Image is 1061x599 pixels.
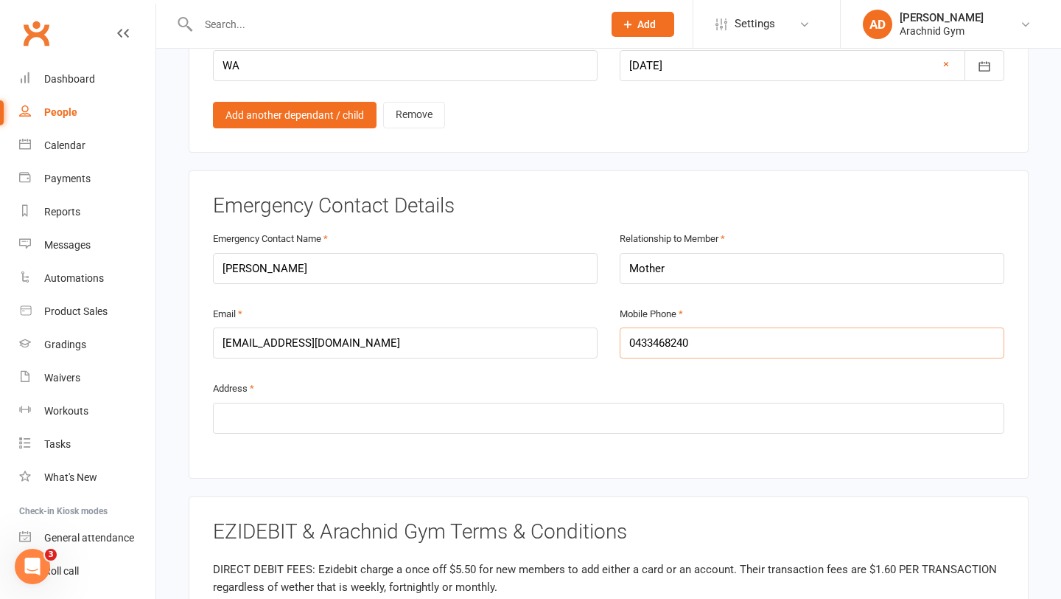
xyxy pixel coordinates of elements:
div: Workouts [44,405,88,417]
div: Reports [44,206,80,218]
div: Automations [44,272,104,284]
a: Roll call [19,555,155,588]
span: 3 [45,549,57,561]
a: Gradings [19,328,155,361]
label: Address [213,381,254,397]
a: Tasks [19,428,155,461]
div: Payments [44,173,91,184]
a: What's New [19,461,155,494]
a: Workouts [19,395,155,428]
div: AD [863,10,892,39]
a: Messages [19,229,155,262]
div: Gradings [44,339,86,350]
a: People [19,96,155,129]
a: Clubworx [18,15,55,52]
iframe: Intercom live chat [15,549,50,584]
div: Product Sales [44,305,108,317]
div: What's New [44,471,97,483]
h3: Emergency Contact Details [213,195,1004,218]
p: DIRECT DEBIT FEES: Ezidebit charge a once off $5.50 for new members to add either a card or an ac... [213,561,1004,596]
a: General attendance kiosk mode [19,522,155,555]
div: Arachnid Gym [900,24,984,38]
a: Payments [19,162,155,195]
div: Calendar [44,139,85,151]
div: Waivers [44,372,80,384]
label: Email [213,307,242,322]
button: Add [612,12,674,37]
a: Calendar [19,129,155,162]
a: Automations [19,262,155,295]
a: Remove [383,102,445,128]
a: Add another dependant / child [213,102,377,128]
a: × [943,55,949,73]
a: Dashboard [19,63,155,96]
span: Settings [735,7,775,41]
input: Search... [194,14,592,35]
div: [PERSON_NAME] [900,11,984,24]
div: Tasks [44,438,71,450]
a: Reports [19,195,155,229]
span: Add [637,18,656,30]
div: Roll call [44,565,79,577]
div: People [44,106,77,118]
label: Relationship to Member [620,232,725,247]
label: Mobile Phone [620,307,683,322]
a: Waivers [19,361,155,395]
a: Product Sales [19,295,155,328]
h3: EZIDEBIT & Arachnid Gym Terms & Conditions [213,521,1004,544]
div: Messages [44,239,91,251]
div: General attendance [44,532,134,544]
label: Emergency Contact Name [213,232,328,247]
div: Dashboard [44,73,95,85]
